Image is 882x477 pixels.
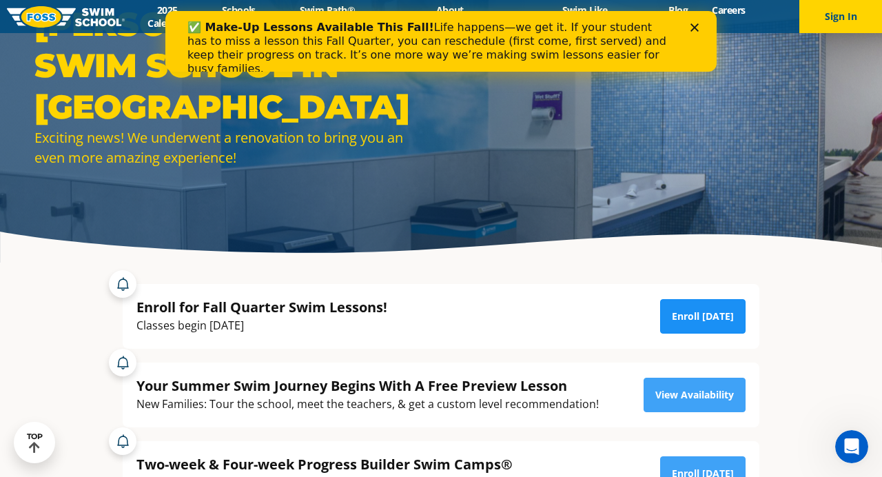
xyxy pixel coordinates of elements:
div: Two-week & Four-week Progress Builder Swim Camps® [136,455,513,474]
a: Blog [657,3,700,17]
iframe: Intercom live chat [835,430,868,463]
img: FOSS Swim School Logo [7,6,125,28]
a: Enroll [DATE] [660,299,746,334]
div: TOP [27,432,43,454]
div: Life happens—we get it. If your student has to miss a lesson this Fall Quarter, you can reschedul... [22,10,507,65]
div: Close [525,12,539,21]
a: Careers [700,3,757,17]
iframe: Intercom live chat banner [165,11,717,72]
a: Schools [209,3,267,17]
h1: [PERSON_NAME] SWIM SCHOOL IN [GEOGRAPHIC_DATA] [34,3,434,128]
a: About [PERSON_NAME] [387,3,513,30]
a: Swim Path® Program [267,3,387,30]
b: ✅ Make-Up Lessons Available This Fall! [22,10,269,23]
a: 2025 Calendar [125,3,209,30]
a: View Availability [644,378,746,412]
div: New Families: Tour the school, meet the teachers, & get a custom level recommendation! [136,395,599,414]
div: Classes begin [DATE] [136,316,387,335]
div: Enroll for Fall Quarter Swim Lessons! [136,298,387,316]
div: Exciting news! We underwent a renovation to bring you an even more amazing experience! [34,128,434,168]
div: Your Summer Swim Journey Begins With A Free Preview Lesson [136,376,599,395]
a: Swim Like [PERSON_NAME] [513,3,657,30]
